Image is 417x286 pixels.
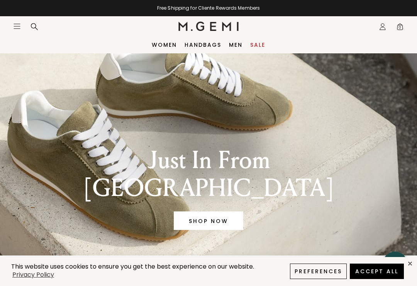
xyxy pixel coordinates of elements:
a: Women [152,42,177,48]
button: Preferences [290,264,347,279]
a: Banner primary button [174,211,243,230]
button: Open site menu [13,22,21,30]
a: Sale [250,42,265,48]
div: Just In From [GEOGRAPHIC_DATA] [65,146,352,202]
button: Accept All [350,264,404,279]
a: Privacy Policy (opens in a new tab) [11,270,55,280]
span: 0 [396,24,404,32]
a: Men [229,42,242,48]
div: close [407,260,413,267]
img: M.Gemi [178,22,239,31]
a: Handbags [185,42,221,48]
span: This website uses cookies to ensure you get the best experience on our website. [11,262,254,271]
